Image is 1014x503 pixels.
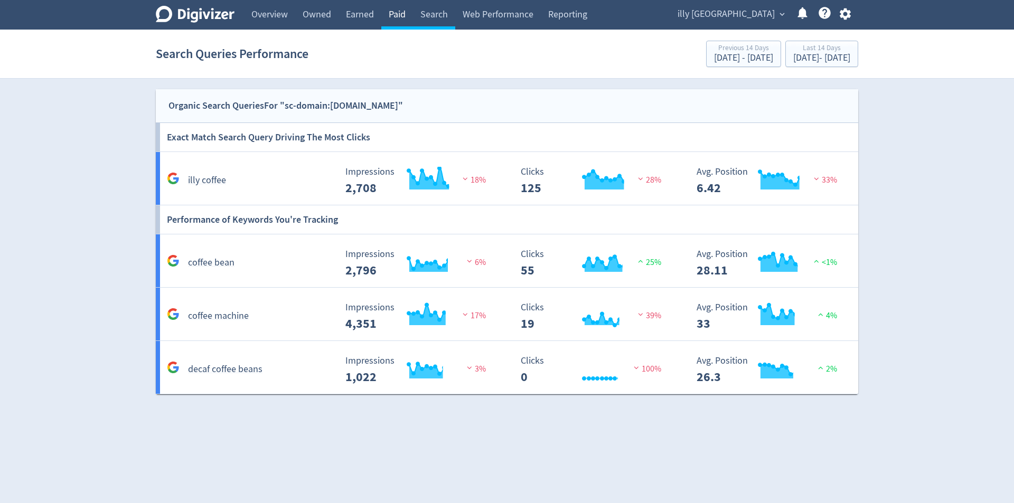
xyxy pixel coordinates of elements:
[156,234,858,288] a: coffee bean Impressions 2,796 Impressions 2,796 6% Clicks 55 Clicks 55 25% Avg. Position 28.11 Av...
[811,257,822,265] img: positive-performance.svg
[167,172,180,185] svg: Google Analytics
[340,356,499,384] svg: Impressions 1,022
[167,361,180,374] svg: Google Analytics
[811,175,837,185] span: 33%
[156,288,858,341] a: coffee machine Impressions 4,351 Impressions 4,351 17% Clicks 19 Clicks 19 39% Avg. Position 33 A...
[815,310,837,321] span: 4%
[340,302,499,330] svg: Impressions 4,351
[811,175,822,183] img: negative-performance.svg
[515,356,674,384] svg: Clicks 0
[156,341,858,394] a: decaf coffee beans Impressions 1,022 Impressions 1,022 3% Clicks 0 Clicks 0 100% Avg. Position 26...
[793,53,850,63] div: [DATE] - [DATE]
[167,123,370,151] h6: Exact Match Search Query Driving The Most Clicks
[777,10,787,19] span: expand_more
[714,53,773,63] div: [DATE] - [DATE]
[714,44,773,53] div: Previous 14 Days
[674,6,787,23] button: illy [GEOGRAPHIC_DATA]
[815,364,826,372] img: positive-performance.svg
[691,356,850,384] svg: Avg. Position 26.3
[691,249,850,277] svg: Avg. Position 28.11
[635,257,646,265] img: positive-performance.svg
[156,37,308,71] h1: Search Queries Performance
[815,364,837,374] span: 2%
[464,257,486,268] span: 6%
[167,254,180,267] svg: Google Analytics
[188,257,234,269] h5: coffee bean
[691,167,850,195] svg: Avg. Position 6.42
[811,257,837,268] span: <1%
[631,364,642,372] img: negative-performance.svg
[635,310,646,318] img: negative-performance.svg
[706,41,781,67] button: Previous 14 Days[DATE] - [DATE]
[635,175,646,183] img: negative-performance.svg
[460,310,471,318] img: negative-performance.svg
[678,6,775,23] span: illy [GEOGRAPHIC_DATA]
[168,98,403,113] div: Organic Search Queries For "sc-domain:[DOMAIN_NAME]"
[460,310,486,321] span: 17%
[515,167,674,195] svg: Clicks 125
[464,257,475,265] img: negative-performance.svg
[167,205,338,234] h6: Performance of Keywords You're Tracking
[635,175,661,185] span: 28%
[460,175,471,183] img: negative-performance.svg
[691,302,850,330] svg: Avg. Position 33
[815,310,826,318] img: positive-performance.svg
[460,175,486,185] span: 18%
[631,364,661,374] span: 100%
[167,308,180,320] svg: Google Analytics
[635,310,661,321] span: 39%
[635,257,661,268] span: 25%
[464,364,475,372] img: negative-performance.svg
[785,41,858,67] button: Last 14 Days[DATE]- [DATE]
[515,249,674,277] svg: Clicks 55
[188,174,226,187] h5: illy coffee
[188,363,262,376] h5: decaf coffee beans
[188,310,249,322] h5: coffee machine
[156,152,858,205] a: illy coffee Impressions 2,708 Impressions 2,708 18% Clicks 125 Clicks 125 28% Avg. Position 6.42 ...
[515,302,674,330] svg: Clicks 19
[340,167,499,195] svg: Impressions 2,708
[793,44,850,53] div: Last 14 Days
[464,364,486,374] span: 3%
[340,249,499,277] svg: Impressions 2,796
